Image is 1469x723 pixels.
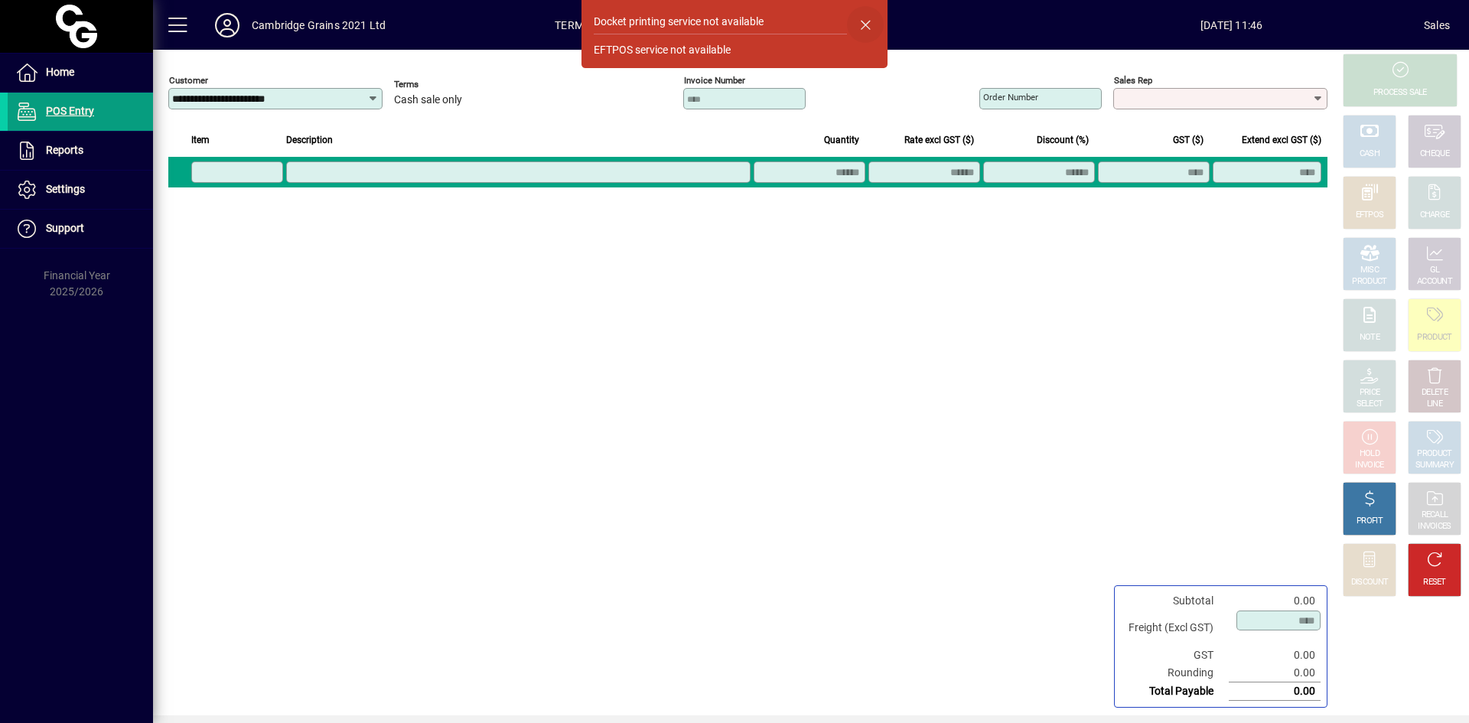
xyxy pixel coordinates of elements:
[8,132,153,170] a: Reports
[1360,148,1379,160] div: CASH
[1427,399,1442,410] div: LINE
[8,54,153,92] a: Home
[1121,682,1229,701] td: Total Payable
[1229,682,1321,701] td: 0.00
[1121,646,1229,664] td: GST
[1415,460,1454,471] div: SUMMARY
[1420,210,1450,221] div: CHARGE
[1420,148,1449,160] div: CHEQUE
[1422,510,1448,521] div: RECALL
[1422,387,1448,399] div: DELETE
[1121,592,1229,610] td: Subtotal
[1356,210,1384,221] div: EFTPOS
[1360,265,1379,276] div: MISC
[983,92,1038,103] mat-label: Order number
[1424,13,1450,37] div: Sales
[286,132,333,148] span: Description
[203,11,252,39] button: Profile
[1430,265,1440,276] div: GL
[1360,448,1379,460] div: HOLD
[1417,332,1451,344] div: PRODUCT
[1417,448,1451,460] div: PRODUCT
[1423,577,1446,588] div: RESET
[8,171,153,209] a: Settings
[1242,132,1321,148] span: Extend excl GST ($)
[1417,276,1452,288] div: ACCOUNT
[1037,132,1089,148] span: Discount (%)
[1360,332,1379,344] div: NOTE
[1229,592,1321,610] td: 0.00
[46,183,85,195] span: Settings
[1373,87,1427,99] div: PROCESS SALE
[1351,577,1388,588] div: DISCOUNT
[1039,13,1424,37] span: [DATE] 11:46
[824,132,859,148] span: Quantity
[252,13,386,37] div: Cambridge Grains 2021 Ltd
[1360,387,1380,399] div: PRICE
[904,132,974,148] span: Rate excl GST ($)
[191,132,210,148] span: Item
[1357,399,1383,410] div: SELECT
[1357,516,1383,527] div: PROFIT
[46,144,83,156] span: Reports
[46,222,84,234] span: Support
[46,105,94,117] span: POS Entry
[1418,521,1451,532] div: INVOICES
[394,80,486,90] span: Terms
[1229,646,1321,664] td: 0.00
[1355,460,1383,471] div: INVOICE
[8,210,153,248] a: Support
[169,75,208,86] mat-label: Customer
[1173,132,1204,148] span: GST ($)
[684,75,745,86] mat-label: Invoice number
[1352,276,1386,288] div: PRODUCT
[1121,664,1229,682] td: Rounding
[555,13,614,37] span: TERMINAL2
[46,66,74,78] span: Home
[594,42,731,58] div: EFTPOS service not available
[1114,75,1152,86] mat-label: Sales rep
[1229,664,1321,682] td: 0.00
[1121,610,1229,646] td: Freight (Excl GST)
[394,94,462,106] span: Cash sale only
